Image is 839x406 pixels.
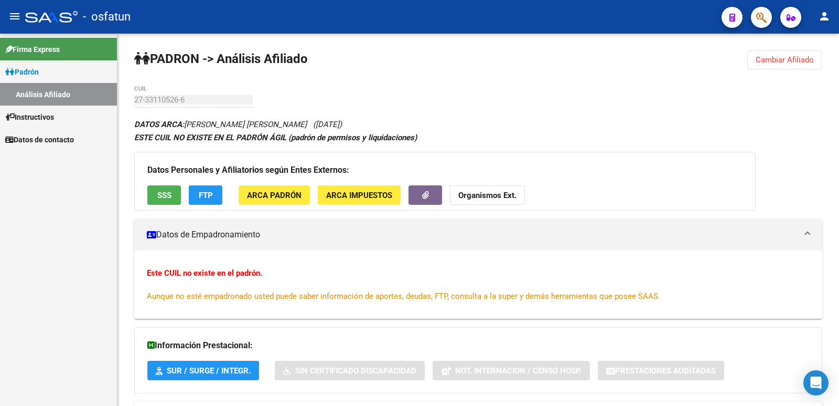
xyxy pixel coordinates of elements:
strong: DATOS ARCA: [134,120,184,129]
span: Prestaciones Auditadas [615,366,716,376]
span: Instructivos [5,111,54,123]
button: Not. Internacion / Censo Hosp. [433,361,590,380]
span: Datos de contacto [5,134,74,145]
div: Datos de Empadronamiento [134,251,822,319]
button: SUR / SURGE / INTEGR. [147,361,259,380]
strong: PADRON -> Análisis Afiliado [134,51,308,66]
mat-expansion-panel-header: Datos de Empadronamiento [134,219,822,251]
button: ARCA Impuestos [318,185,401,205]
strong: Este CUIL no existe en el padrón. [147,268,262,278]
span: SSS [157,191,171,200]
span: [PERSON_NAME] [PERSON_NAME] [134,120,307,129]
button: Sin Certificado Discapacidad [275,361,425,380]
h3: Información Prestacional: [147,338,809,353]
button: SSS [147,185,181,205]
span: Cambiar Afiliado [756,55,814,65]
strong: Organismos Ext. [458,191,517,200]
span: Padrón [5,66,39,78]
mat-panel-title: Datos de Empadronamiento [147,229,797,241]
mat-icon: person [818,10,831,23]
span: Aunque no esté empadronado usted puede saber información de aportes, deudas, FTP, consulta a la s... [147,292,660,301]
span: ARCA Padrón [247,191,302,200]
span: FTP [199,191,213,200]
span: ([DATE]) [313,120,342,129]
div: Open Intercom Messenger [803,370,829,395]
mat-icon: menu [8,10,21,23]
button: ARCA Padrón [239,185,310,205]
span: Not. Internacion / Censo Hosp. [455,366,582,376]
button: Organismos Ext. [450,185,525,205]
span: ARCA Impuestos [326,191,392,200]
button: Cambiar Afiliado [747,50,822,69]
span: SUR / SURGE / INTEGR. [167,366,251,376]
span: - osfatun [83,5,131,28]
button: FTP [189,185,222,205]
span: Firma Express [5,44,60,55]
h3: Datos Personales y Afiliatorios según Entes Externos: [147,163,743,178]
span: Sin Certificado Discapacidad [295,366,416,376]
button: Prestaciones Auditadas [598,361,724,380]
strong: ESTE CUIL NO EXISTE EN EL PADRÓN ÁGIL (padrón de permisos y liquidaciones) [134,133,417,142]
